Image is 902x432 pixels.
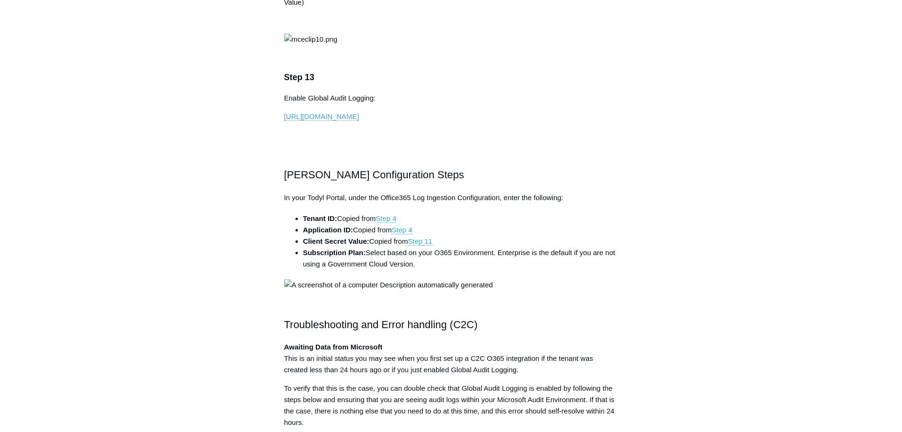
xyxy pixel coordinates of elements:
[284,341,618,376] p: This is an initial status you may see when you first set up a C2C O365 integration if the tenant ...
[284,279,493,291] img: A screenshot of a computer Description automatically generated
[284,92,618,104] p: Enable Global Audit Logging:
[408,237,432,246] a: Step 11
[376,214,396,223] a: Step 4
[284,192,618,203] p: In your Todyl Portal, under the Office365 Log Ingestion Configuration, enter the following:
[303,224,618,236] li: Copied from
[284,343,383,351] strong: Awaiting Data from Microsoft
[392,226,412,234] a: Step 4
[303,237,369,245] strong: Client Secret Value:
[284,112,359,121] a: [URL][DOMAIN_NAME]
[284,71,618,84] h3: Step 13
[303,247,618,270] li: Select based on your O365 Environment. Enterprise is the default if you are not using a Governmen...
[284,166,618,183] h2: [PERSON_NAME] Configuration Steps
[284,34,338,45] img: mceclip10.png
[303,214,337,222] strong: Tenant ID:
[284,316,618,333] h2: Troubleshooting and Error handling (C2C)
[303,226,353,234] strong: Application ID:
[303,248,366,257] strong: Subscription Plan:
[284,383,618,428] p: To verify that this is the case, you can double check that Global Audit Logging is enabled by fol...
[303,236,618,247] li: Copied from
[303,213,618,224] li: Copied from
